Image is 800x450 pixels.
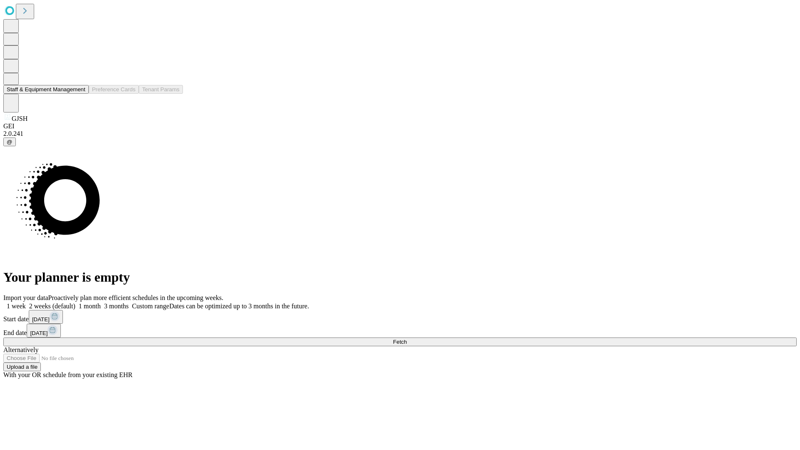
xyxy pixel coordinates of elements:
span: [DATE] [30,330,47,336]
span: 3 months [104,302,129,310]
button: [DATE] [29,310,63,324]
span: Dates can be optimized up to 3 months in the future. [169,302,309,310]
span: Fetch [393,339,407,345]
button: [DATE] [27,324,61,337]
span: GJSH [12,115,27,122]
button: Preference Cards [89,85,139,94]
button: Fetch [3,337,797,346]
span: Proactively plan more efficient schedules in the upcoming weeks. [48,294,223,301]
div: Start date [3,310,797,324]
span: 1 week [7,302,26,310]
h1: Your planner is empty [3,270,797,285]
div: GEI [3,122,797,130]
span: Custom range [132,302,169,310]
button: Tenant Params [139,85,183,94]
span: 1 month [79,302,101,310]
span: Alternatively [3,346,38,353]
span: [DATE] [32,316,50,322]
span: With your OR schedule from your existing EHR [3,371,132,378]
div: End date [3,324,797,337]
button: Staff & Equipment Management [3,85,89,94]
div: 2.0.241 [3,130,797,137]
span: @ [7,139,12,145]
span: 2 weeks (default) [29,302,75,310]
button: @ [3,137,16,146]
span: Import your data [3,294,48,301]
button: Upload a file [3,362,41,371]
